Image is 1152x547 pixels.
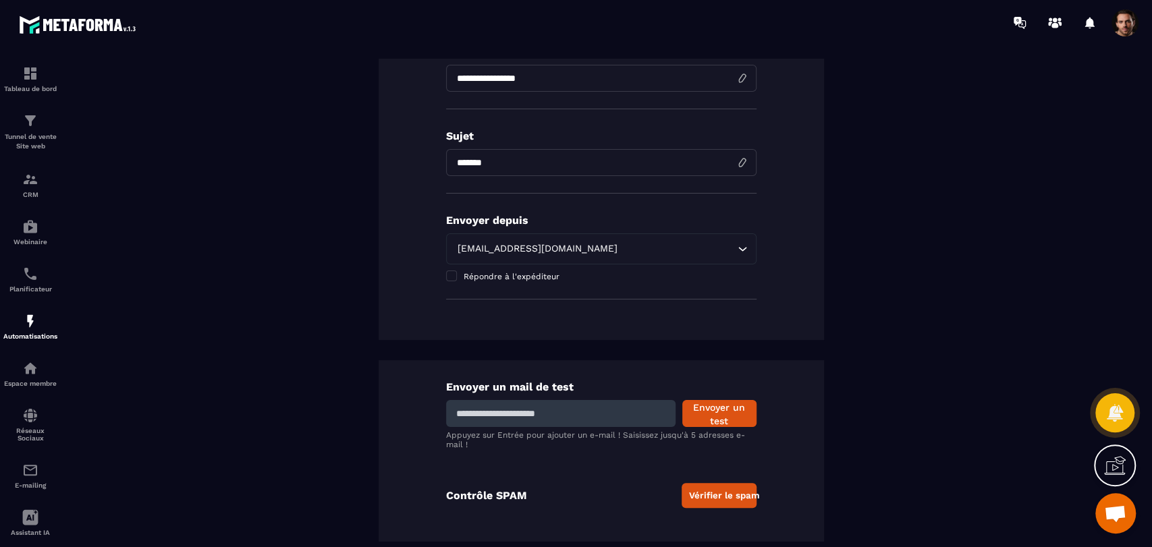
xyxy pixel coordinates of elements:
div: Mở cuộc trò chuyện [1095,493,1136,534]
p: CRM [3,191,57,198]
p: Planificateur [3,285,57,293]
p: Envoyer un mail de test [446,380,757,393]
p: Appuyez sur Entrée pour ajouter un e-mail ! Saisissez jusqu'à 5 adresses e-mail ! [446,430,757,449]
img: automations [22,313,38,329]
img: formation [22,65,38,82]
img: formation [22,113,38,129]
input: Search for option [621,241,734,256]
a: emailemailE-mailing [3,452,57,499]
a: formationformationTunnel de vente Site web [3,103,57,161]
div: Search for option [446,233,757,264]
p: Sujet [446,129,757,142]
p: Tunnel de vente Site web [3,132,57,151]
img: formation [22,171,38,188]
p: Réseaux Sociaux [3,427,57,442]
p: Assistant IA [3,529,57,536]
img: logo [19,12,140,37]
img: automations [22,219,38,235]
a: automationsautomationsEspace membre [3,350,57,397]
a: social-networksocial-networkRéseaux Sociaux [3,397,57,452]
p: E-mailing [3,482,57,489]
img: scheduler [22,266,38,282]
a: schedulerschedulerPlanificateur [3,256,57,303]
p: Automatisations [3,333,57,340]
img: social-network [22,407,38,424]
button: Vérifier le spam [682,483,757,508]
a: formationformationCRM [3,161,57,208]
p: Espace membre [3,380,57,387]
p: Envoyer depuis [446,214,757,227]
img: automations [22,360,38,376]
span: [EMAIL_ADDRESS][DOMAIN_NAME] [455,241,621,256]
p: Webinaire [3,238,57,246]
a: Assistant IA [3,499,57,546]
p: Tableau de bord [3,85,57,92]
button: Envoyer un test [682,400,757,427]
span: Répondre à l'expéditeur [464,272,559,281]
a: automationsautomationsWebinaire [3,208,57,256]
a: automationsautomationsAutomatisations [3,303,57,350]
a: formationformationTableau de bord [3,55,57,103]
p: Contrôle SPAM [446,489,527,502]
img: email [22,462,38,478]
